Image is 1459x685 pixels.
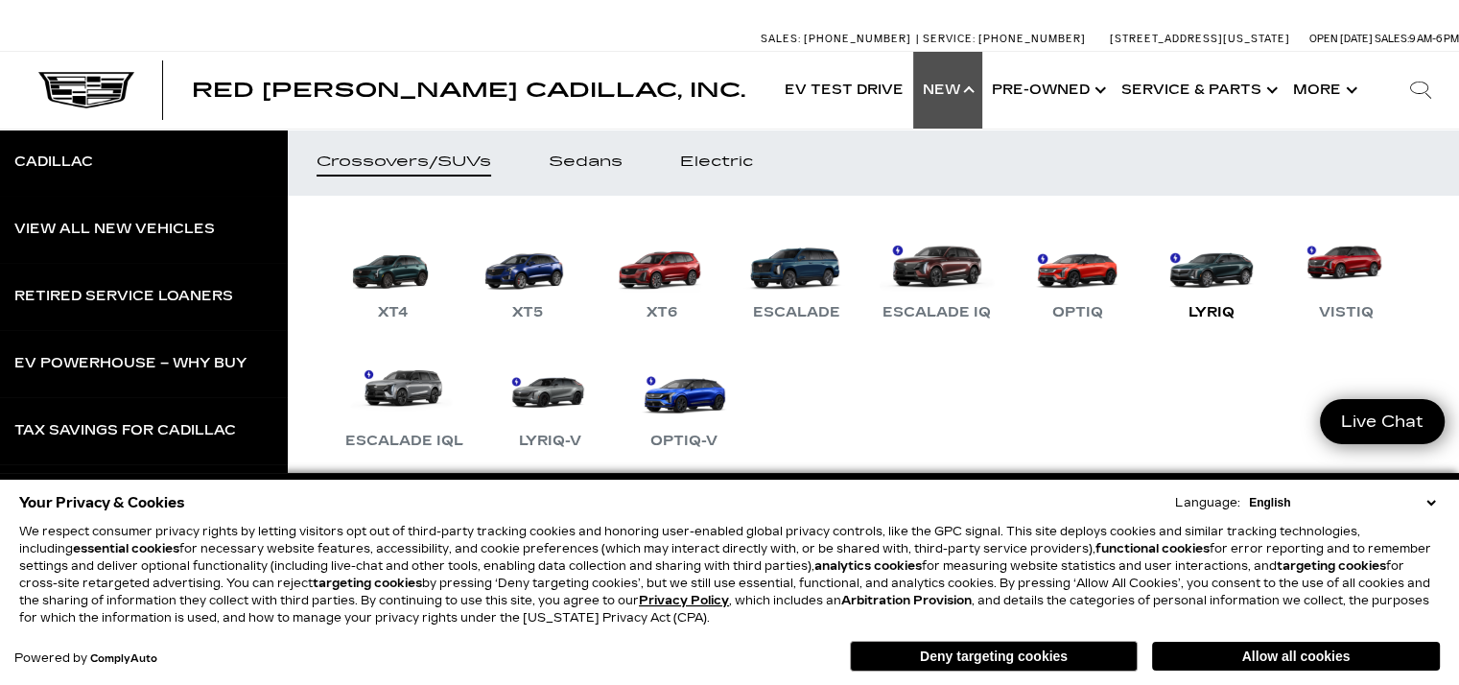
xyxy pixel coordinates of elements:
img: Cadillac Dark Logo with Cadillac White Text [38,72,134,108]
a: Sedans [520,129,651,196]
div: Language: [1175,497,1240,508]
a: Red [PERSON_NAME] Cadillac, Inc. [192,81,745,100]
div: XT5 [503,301,553,324]
div: View All New Vehicles [14,223,215,236]
a: XT5 [470,224,585,324]
div: Escalade IQ [873,301,1000,324]
div: Escalade IQL [336,430,473,453]
a: Sales: [PHONE_NUMBER] [761,34,916,44]
a: Escalade [739,224,854,324]
p: We respect consumer privacy rights by letting visitors opt out of third-party tracking cookies an... [19,523,1440,626]
span: Live Chat [1331,411,1433,433]
a: VISTIQ [1288,224,1403,324]
div: Crossovers/SUVs [317,155,491,169]
div: Tax Savings for Cadillac [14,424,236,437]
div: Sedans [549,155,623,169]
a: Service & Parts [1112,52,1283,129]
span: Your Privacy & Cookies [19,489,185,516]
select: Language Select [1244,494,1440,511]
div: OPTIQ [1043,301,1113,324]
a: [STREET_ADDRESS][US_STATE] [1110,33,1290,45]
a: Live Chat [1320,399,1445,444]
a: Crossovers/SUVs [288,129,520,196]
span: Red [PERSON_NAME] Cadillac, Inc. [192,79,745,102]
span: Sales: [1375,33,1409,45]
a: Escalade IQ [873,224,1000,324]
a: EV Test Drive [775,52,913,129]
div: Escalade [743,301,850,324]
div: OPTIQ-V [641,430,727,453]
button: More [1283,52,1363,129]
strong: essential cookies [73,542,179,555]
strong: targeting cookies [1277,559,1386,573]
a: Escalade IQL [336,353,473,453]
span: [PHONE_NUMBER] [978,33,1086,45]
div: XT6 [637,301,687,324]
a: OPTIQ [1020,224,1135,324]
a: XT4 [336,224,451,324]
strong: analytics cookies [814,559,922,573]
button: Deny targeting cookies [850,641,1138,672]
a: New [913,52,982,129]
a: ComplyAuto [90,653,157,665]
span: Service: [923,33,976,45]
span: [PHONE_NUMBER] [804,33,911,45]
a: XT6 [604,224,719,324]
span: 9 AM-6 PM [1409,33,1459,45]
div: LYRIQ [1179,301,1244,324]
span: Open [DATE] [1309,33,1373,45]
a: Electric [651,129,782,196]
div: EV Powerhouse – Why Buy [14,357,247,370]
div: Cadillac [14,155,93,169]
strong: functional cookies [1095,542,1210,555]
a: LYRIQ [1154,224,1269,324]
a: OPTIQ-V [626,353,741,453]
strong: targeting cookies [313,577,422,590]
div: XT4 [368,301,418,324]
span: Sales: [761,33,801,45]
div: Powered by [14,652,157,665]
a: Service: [PHONE_NUMBER] [916,34,1091,44]
div: LYRIQ-V [509,430,591,453]
strong: Arbitration Provision [841,594,972,607]
div: Retired Service Loaners [14,290,233,303]
div: Electric [680,155,753,169]
a: LYRIQ-V [492,353,607,453]
a: Privacy Policy [639,594,729,607]
a: Pre-Owned [982,52,1112,129]
div: VISTIQ [1309,301,1383,324]
button: Allow all cookies [1152,642,1440,671]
